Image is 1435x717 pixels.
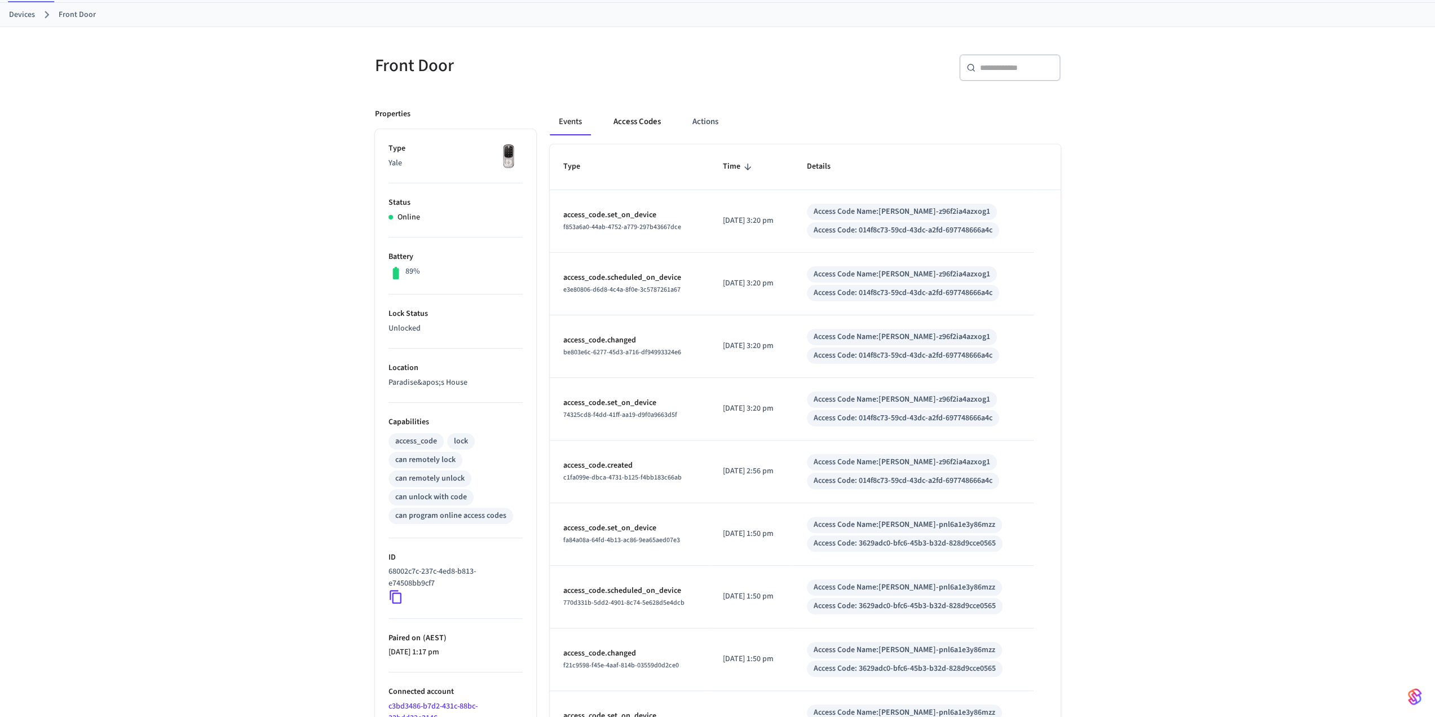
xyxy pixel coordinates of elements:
p: Unlocked [388,323,523,335]
div: Access Code Name: [PERSON_NAME]-z96f2ia4azxog1 [814,331,990,343]
p: Yale [388,157,523,169]
p: Capabilities [388,416,523,428]
p: [DATE] 1:50 pm [723,591,780,602]
span: Details [807,158,845,175]
a: Devices [9,9,35,21]
span: f853a6a0-44ab-4752-a779-297b43667dce [563,222,681,232]
div: Access Code: 3629adc0-bfc6-45b3-b32d-828d9cce0565 [814,538,996,549]
span: be803e6c-6277-45d3-a716-df94993324e6 [563,347,681,357]
div: Access Code Name: [PERSON_NAME]-z96f2ia4azxog1 [814,456,990,468]
p: 89% [405,266,420,278]
div: Access Code: 014f8c73-59cd-43dc-a2fd-697748666a4c [814,350,992,362]
span: c1fa099e-dbca-4731-b125-f4bb183c66ab [563,473,682,482]
p: Paired on [388,632,523,644]
img: SeamLogoGradient.69752ec5.svg [1408,688,1421,706]
div: Access Code: 014f8c73-59cd-43dc-a2fd-697748666a4c [814,225,992,236]
p: Lock Status [388,308,523,320]
p: [DATE] 1:50 pm [723,653,780,665]
div: Access Code: 3629adc0-bfc6-45b3-b32d-828d9cce0565 [814,600,996,612]
p: [DATE] 3:20 pm [723,215,780,227]
p: [DATE] 3:20 pm [723,403,780,415]
div: Access Code: 014f8c73-59cd-43dc-a2fd-697748666a4c [814,412,992,424]
h5: Front Door [375,54,711,77]
p: 68002c7c-237c-4ed8-b813-e74508bb9cf7 [388,566,518,590]
div: ant example [550,108,1061,135]
div: Access Code Name: [PERSON_NAME]-pnl6a1e3y86mzz [814,519,995,531]
p: [DATE] 3:20 pm [723,278,780,289]
div: can program online access codes [395,510,506,522]
p: access_code.set_on_device [563,522,696,534]
button: Actions [683,108,727,135]
p: Properties [375,108,410,120]
p: Location [388,362,523,374]
div: Access Code: 014f8c73-59cd-43dc-a2fd-697748666a4c [814,287,992,299]
p: [DATE] 2:56 pm [723,465,780,477]
p: access_code.scheduled_on_device [563,585,696,597]
p: access_code.changed [563,648,696,659]
button: Events [550,108,591,135]
span: 770d331b-5dd2-4901-8c74-5e628d5e4dcb [563,598,685,608]
div: Access Code Name: [PERSON_NAME]-z96f2ia4azxog1 [814,206,990,218]
div: access_code [395,436,437,447]
button: Access Codes [604,108,670,135]
div: can remotely unlock [395,473,465,485]
span: fa84a08a-64fd-4b13-ac86-9ea65aed07e3 [563,535,680,545]
p: Connected account [388,686,523,698]
span: f21c9598-f45e-4aaf-814b-03559d0d2ce0 [563,661,679,670]
p: Status [388,197,523,209]
p: [DATE] 3:20 pm [723,340,780,352]
div: Access Code Name: [PERSON_NAME]-z96f2ia4azxog1 [814,269,990,280]
img: Yale Assure Touchscreen Wifi Smart Lock, Satin Nickel, Front [494,143,523,171]
span: e3e80806-d6d8-4c4a-8f0e-3c5787261a67 [563,285,681,294]
div: can unlock with code [395,491,467,503]
a: Front Door [59,9,96,21]
p: access_code.created [563,460,696,472]
div: Access Code: 3629adc0-bfc6-45b3-b32d-828d9cce0565 [814,663,996,675]
p: [DATE] 1:17 pm [388,646,523,658]
span: 74325cd8-f4dd-41ff-aa19-d9f0a9663d5f [563,410,677,420]
p: Battery [388,251,523,263]
p: access_code.scheduled_on_device [563,272,696,284]
p: access_code.set_on_device [563,397,696,409]
div: Access Code: 014f8c73-59cd-43dc-a2fd-697748666a4c [814,475,992,487]
p: access_code.changed [563,335,696,346]
span: ( AEST ) [421,632,447,644]
span: Type [563,158,595,175]
p: Online [398,212,420,223]
div: Access Code Name: [PERSON_NAME]-pnl6a1e3y86mzz [814,582,995,593]
div: can remotely lock [395,454,456,466]
div: Access Code Name: [PERSON_NAME]-z96f2ia4azxog1 [814,394,990,406]
p: ID [388,552,523,564]
div: Access Code Name: [PERSON_NAME]-pnl6a1e3y86mzz [814,644,995,656]
span: Time [723,158,755,175]
p: Paradise&apos;s House [388,377,523,389]
div: lock [454,436,468,447]
p: access_code.set_on_device [563,209,696,221]
p: Type [388,143,523,155]
p: [DATE] 1:50 pm [723,528,780,540]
